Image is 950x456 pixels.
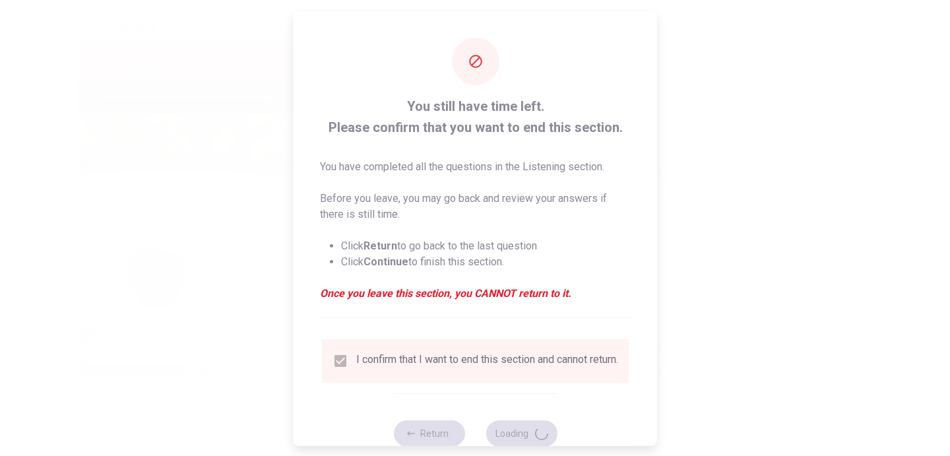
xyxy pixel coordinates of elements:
button: Return [393,420,464,446]
li: Click to go back to the last question [341,238,631,253]
strong: Continue [364,255,408,267]
span: You still have time left. Please confirm that you want to end this section. [320,95,631,137]
p: Before you leave, you may go back and review your answers if there is still time. [320,190,631,222]
em: Once you leave this section, you CANNOT return to it. [320,285,631,301]
div: I confirm that I want to end this section and cannot return. [356,352,618,368]
button: Loading [486,420,557,446]
li: Click to finish this section. [341,253,631,269]
p: You have completed all the questions in the Listening section. [320,158,631,174]
strong: Return [364,239,397,251]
